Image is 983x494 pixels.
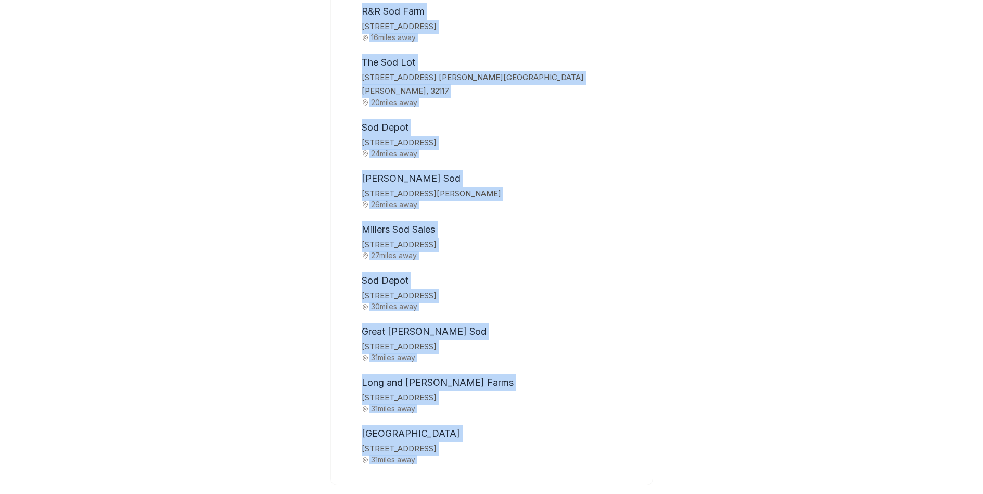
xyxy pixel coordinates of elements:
[362,173,461,184] span: [PERSON_NAME] Sod
[362,224,435,235] span: Millers Sod Sales
[362,149,640,157] span: 24 miles away
[362,455,640,463] span: 31 miles away
[362,122,408,133] span: Sod Depot
[362,71,640,98] span: [STREET_ADDRESS] [PERSON_NAME][GEOGRAPHIC_DATA][PERSON_NAME], 32117
[362,33,640,41] span: 16 miles away
[362,289,640,303] span: [STREET_ADDRESS]
[362,6,425,17] span: R&R Sod Farm
[362,391,640,405] span: [STREET_ADDRESS]
[362,187,640,201] span: [STREET_ADDRESS][PERSON_NAME]
[362,57,415,68] span: The Sod Lot
[362,20,640,34] span: [STREET_ADDRESS]
[362,442,640,456] span: [STREET_ADDRESS]
[362,377,514,388] span: Long and [PERSON_NAME] Farms
[362,275,408,286] span: Sod Depot
[362,136,640,150] span: [STREET_ADDRESS]
[362,353,640,361] span: 31 miles away
[362,251,640,259] span: 27 miles away
[362,302,640,310] span: 30 miles away
[362,238,640,252] span: [STREET_ADDRESS]
[362,404,640,412] span: 31 miles away
[362,200,640,208] span: 26 miles away
[362,98,640,106] span: 20 miles away
[362,428,460,439] span: [GEOGRAPHIC_DATA]
[362,340,640,354] span: [STREET_ADDRESS]
[362,326,487,337] span: Great [PERSON_NAME] Sod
